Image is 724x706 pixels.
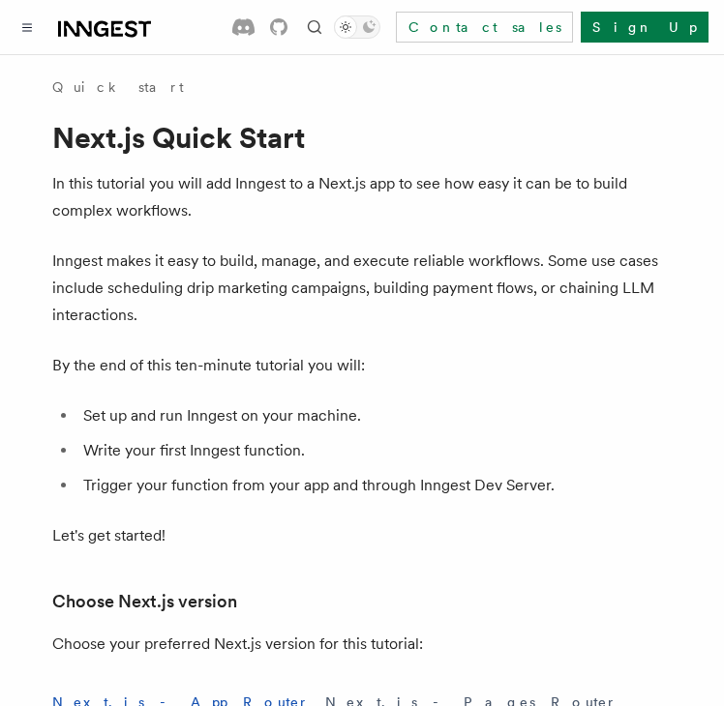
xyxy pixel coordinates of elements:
p: In this tutorial you will add Inngest to a Next.js app to see how easy it can be to build complex... [52,170,672,224]
h1: Next.js Quick Start [52,120,672,155]
p: Choose your preferred Next.js version for this tutorial: [52,631,672,658]
a: Choose Next.js version [52,588,237,615]
a: Sign Up [581,12,709,43]
p: Inngest makes it easy to build, manage, and execute reliable workflows. Some use cases include sc... [52,248,672,329]
li: Trigger your function from your app and through Inngest Dev Server. [77,472,672,499]
button: Toggle dark mode [334,15,380,39]
button: Find something... [303,15,326,39]
a: Quick start [52,77,184,97]
button: Toggle navigation [15,15,39,39]
li: Write your first Inngest function. [77,437,672,464]
p: Let's get started! [52,522,672,549]
p: By the end of this ten-minute tutorial you will: [52,352,672,379]
a: Contact sales [396,12,573,43]
li: Set up and run Inngest on your machine. [77,402,672,429]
